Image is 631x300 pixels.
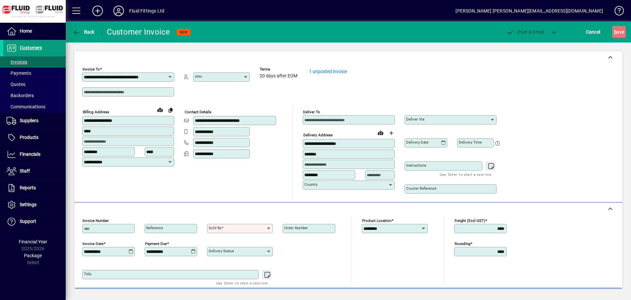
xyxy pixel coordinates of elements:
[260,67,299,71] span: Terms
[129,6,164,16] div: Fluid Fittings Ltd
[20,202,36,207] span: Settings
[3,68,66,79] a: Payments
[19,239,47,244] span: Financial Year
[3,197,66,213] a: Settings
[459,140,482,145] mat-label: Delivery time
[84,272,91,276] mat-label: Title
[455,241,470,246] mat-label: Rounding
[7,82,25,87] span: Quotes
[7,70,31,76] span: Payments
[614,27,624,37] span: ave
[82,241,104,246] mat-label: Invoice date
[20,45,42,50] span: Customers
[3,56,66,68] a: Invoices
[209,226,222,230] mat-label: Sold by
[73,29,95,35] span: Back
[440,171,491,178] mat-hint: Use 'Enter' to start a new line
[87,5,108,17] button: Add
[20,219,36,224] span: Support
[3,163,66,179] a: Staff
[506,29,544,35] span: ost & Email
[406,140,429,145] mat-label: Delivery date
[503,26,548,38] button: Post & Email
[195,74,202,79] mat-label: Attn
[66,26,102,38] app-page-header-button: Back
[610,1,623,23] a: Knowledge Base
[7,93,34,98] span: Backorders
[165,105,176,115] button: Copy to Delivery address
[20,118,38,123] span: Suppliers
[309,69,347,74] a: 1 unposted invoice
[3,129,66,146] a: Products
[216,279,268,287] mat-hint: Use 'Enter' to start a new line
[3,180,66,196] a: Reports
[3,90,66,101] a: Backorders
[406,117,424,122] mat-label: Deliver via
[82,67,100,71] mat-label: Invoice To
[20,151,40,157] span: Financials
[386,128,396,138] button: Choose address
[20,135,38,140] span: Products
[518,29,521,35] span: P
[71,26,96,38] button: Back
[3,213,66,230] a: Support
[20,28,32,34] span: Home
[406,163,426,168] mat-label: Instructions
[455,218,485,223] mat-label: Freight (excl GST)
[612,26,626,38] button: Save
[107,27,170,37] div: Customer Invoice
[614,29,617,35] span: S
[304,182,317,187] mat-label: Country
[108,5,129,17] button: Profile
[3,101,66,112] a: Communications
[3,113,66,129] a: Suppliers
[362,218,391,223] mat-label: Product location
[3,146,66,163] a: Financials
[7,104,45,109] span: Communications
[406,186,436,191] mat-label: Courier Reference
[375,127,386,138] a: View on map
[7,59,27,65] span: Invoices
[20,185,36,190] span: Reports
[179,30,188,34] span: NEW
[82,218,109,223] mat-label: Invoice number
[586,27,600,37] span: Cancel
[145,241,167,246] mat-label: Payment due
[303,110,320,114] mat-label: Deliver To
[3,79,66,90] a: Quotes
[456,6,603,16] div: [PERSON_NAME] [PERSON_NAME][EMAIL_ADDRESS][DOMAIN_NAME]
[155,104,165,115] a: View on map
[209,249,234,253] mat-label: Delivery status
[3,23,66,40] a: Home
[20,168,30,174] span: Staff
[584,26,602,38] button: Cancel
[146,226,163,230] mat-label: Reference
[284,226,308,230] mat-label: Order number
[260,73,297,79] span: 20 days after EOM
[24,253,42,258] span: Package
